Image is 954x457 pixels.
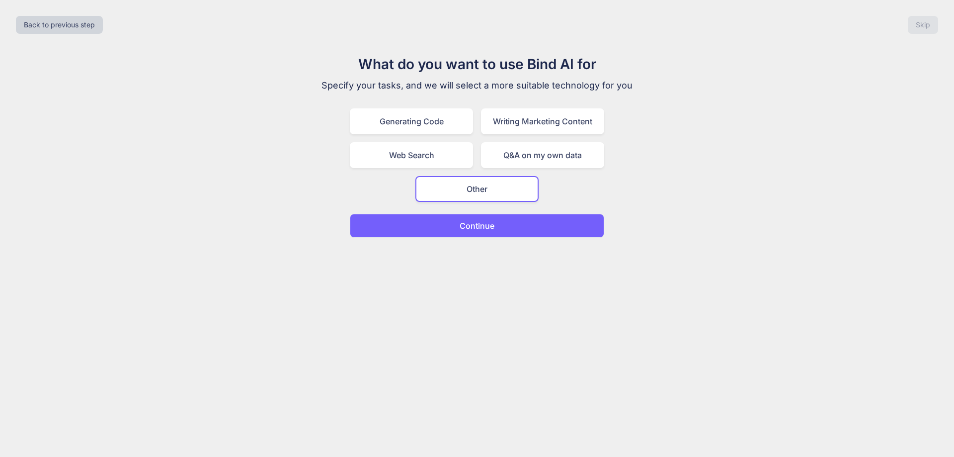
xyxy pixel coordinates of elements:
[310,54,644,75] h1: What do you want to use Bind AI for
[350,142,473,168] div: Web Search
[310,79,644,92] p: Specify your tasks, and we will select a more suitable technology for you
[350,214,604,238] button: Continue
[908,16,938,34] button: Skip
[415,176,539,202] div: Other
[16,16,103,34] button: Back to previous step
[350,108,473,134] div: Generating Code
[460,220,494,232] p: Continue
[481,108,604,134] div: Writing Marketing Content
[481,142,604,168] div: Q&A on my own data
